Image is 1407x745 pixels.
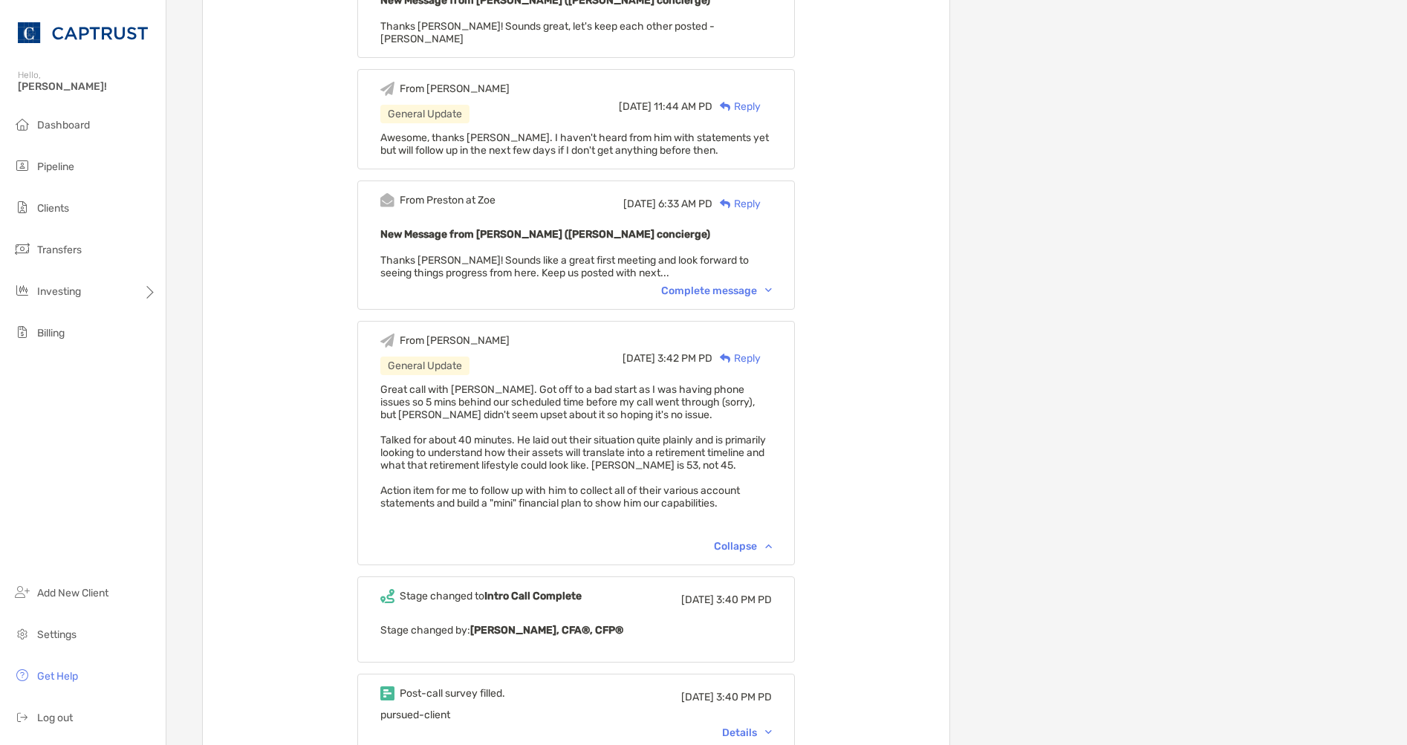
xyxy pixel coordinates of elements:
[13,240,31,258] img: transfers icon
[720,354,731,363] img: Reply icon
[18,80,157,93] span: [PERSON_NAME]!
[722,726,772,739] div: Details
[765,730,772,735] img: Chevron icon
[37,327,65,339] span: Billing
[712,99,761,114] div: Reply
[380,621,772,640] p: Stage changed by:
[681,593,714,606] span: [DATE]
[400,194,495,206] div: From Preston at Zoe
[13,666,31,684] img: get-help icon
[380,709,450,721] span: pursued-client
[37,285,81,298] span: Investing
[37,587,108,599] span: Add New Client
[400,687,505,700] div: Post-call survey filled.
[712,196,761,212] div: Reply
[380,686,394,700] img: Event icon
[380,254,749,279] span: Thanks [PERSON_NAME]! Sounds like a great first meeting and look forward to seeing things progres...
[13,708,31,726] img: logout icon
[712,351,761,366] div: Reply
[380,334,394,348] img: Event icon
[657,352,712,365] span: 3:42 PM PD
[380,82,394,96] img: Event icon
[37,244,82,256] span: Transfers
[37,628,77,641] span: Settings
[380,228,710,241] b: New Message from [PERSON_NAME] ([PERSON_NAME] concierge)
[714,540,772,553] div: Collapse
[13,115,31,133] img: dashboard icon
[13,157,31,175] img: pipeline icon
[13,198,31,216] img: clients icon
[400,82,510,95] div: From [PERSON_NAME]
[484,590,582,602] b: Intro Call Complete
[400,334,510,347] div: From [PERSON_NAME]
[619,100,651,113] span: [DATE]
[400,590,582,602] div: Stage changed to
[37,160,74,173] span: Pipeline
[380,131,769,157] span: Awesome, thanks [PERSON_NAME]. I haven't heard from him with statements yet but will follow up in...
[37,712,73,724] span: Log out
[18,6,148,59] img: CAPTRUST Logo
[716,691,772,703] span: 3:40 PM PD
[13,625,31,642] img: settings icon
[658,198,712,210] span: 6:33 AM PD
[623,198,656,210] span: [DATE]
[380,193,394,207] img: Event icon
[380,105,469,123] div: General Update
[720,102,731,111] img: Reply icon
[681,691,714,703] span: [DATE]
[380,589,394,603] img: Event icon
[661,284,772,297] div: Complete message
[470,624,623,637] b: [PERSON_NAME], CFA®, CFP®
[380,383,766,510] span: Great call with [PERSON_NAME]. Got off to a bad start as I was having phone issues so 5 mins behi...
[765,288,772,293] img: Chevron icon
[720,199,731,209] img: Reply icon
[37,119,90,131] span: Dashboard
[380,357,469,375] div: General Update
[37,670,78,683] span: Get Help
[13,583,31,601] img: add_new_client icon
[380,20,715,45] span: Thanks [PERSON_NAME]! Sounds great, let's keep each other posted -[PERSON_NAME]
[13,323,31,341] img: billing icon
[37,202,69,215] span: Clients
[13,282,31,299] img: investing icon
[716,593,772,606] span: 3:40 PM PD
[623,352,655,365] span: [DATE]
[765,544,772,548] img: Chevron icon
[654,100,712,113] span: 11:44 AM PD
